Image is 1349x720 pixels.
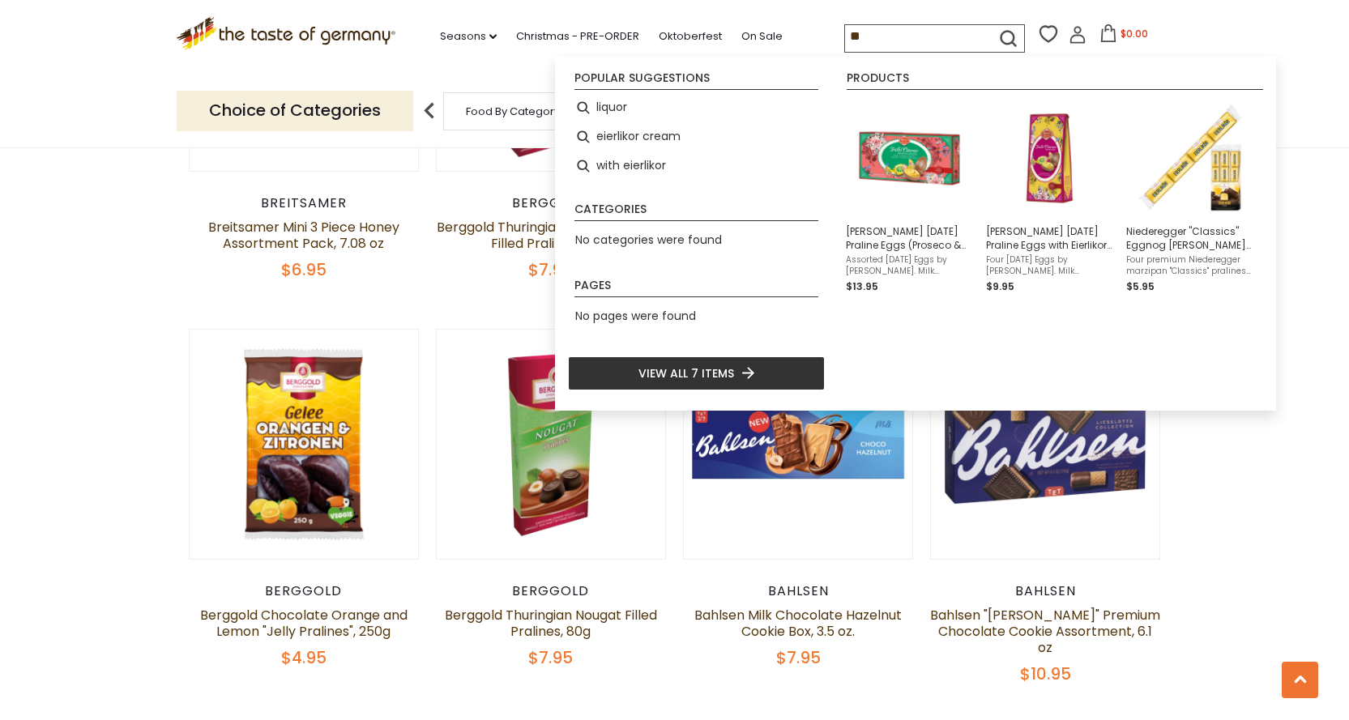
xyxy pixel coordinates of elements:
[281,258,327,281] span: $6.95
[851,100,968,217] img: Reber Easter Praline Eggs in Gift Pack
[930,606,1160,657] a: Bahlsen "[PERSON_NAME]" Premium Chocolate Cookie Assortment, 6.1 oz
[208,218,399,253] a: Breitsamer Mini 3 Piece Honey Assortment Pack, 7.08 oz
[575,232,722,248] span: No categories were found
[440,28,497,45] a: Seasons
[437,218,664,253] a: Berggold Thuringian Brandy-Cream Filled Pralines, 100g
[846,254,973,277] span: Assorted [DATE] Eggs by [PERSON_NAME]. Milk chocolate shells with Proseco & Peach cream, Eierliko...
[436,195,667,211] div: Berggold
[436,583,667,599] div: Berggold
[1121,27,1148,40] span: $0.00
[528,258,573,281] span: $7.95
[986,254,1113,277] span: Four [DATE] Eggs by [PERSON_NAME]. Milk chocolate shells with Eierlikor cream. In festive [DATE] ...
[1126,254,1253,277] span: Four premium Niederegger marzipan "Classics" pralines flavored with Rhineland-style eggnog [PERSO...
[568,122,825,151] li: eierlikor cream
[574,279,818,297] li: Pages
[445,606,657,641] a: Berggold Thuringian Nougat Filled Pralines, 80g
[638,364,734,382] span: View all 7 items
[930,583,1161,599] div: Bahlsen
[568,93,825,122] li: liquor
[190,330,419,559] img: Berggold Chocolate Orange and Lemon "Jelly Pralines", 250g
[683,583,914,599] div: Bahlsen
[528,646,573,669] span: $7.95
[1090,24,1159,49] button: $0.00
[659,28,722,45] a: Oktoberfest
[846,279,878,293] span: $13.95
[986,224,1113,252] span: [PERSON_NAME] [DATE] Praline Eggs with Eierlikor cream filling in Gift Bag 2.8 oz
[281,646,327,669] span: $4.95
[694,606,902,641] a: Bahlsen Milk Chocolate Hazelnut Cookie Box, 3.5 oz.
[189,195,420,211] div: Breitsamer
[846,224,973,252] span: [PERSON_NAME] [DATE] Praline Eggs (Proseco & Peach, Eierlikor, Whiskey) in Gift Pack 3.5 oz
[684,330,913,559] img: Bahlsen Milk Chocolate Hazelnut Cookie Box, 3.5 oz.
[847,72,1263,90] li: Products
[555,57,1276,411] div: Instant Search Results
[466,105,560,117] a: Food By Category
[1126,279,1155,293] span: $5.95
[574,72,818,90] li: Popular suggestions
[980,93,1120,301] li: Reber Easter Praline Eggs with Eierlikor cream filling in Gift Bag 2.8 oz
[839,93,980,301] li: Reber Easter Praline Eggs (Proseco & Peach, Eierlikor, Whiskey) in Gift Pack 3.5 oz
[741,28,783,45] a: On Sale
[986,279,1014,293] span: $9.95
[568,151,825,181] li: with eierlikor
[846,100,973,295] a: Reber Easter Praline Eggs in Gift Pack[PERSON_NAME] [DATE] Praline Eggs (Proseco & Peach, Eierlik...
[991,100,1108,217] img: Reber Easter Praling Eggs with Eierlikor in Gift Bag
[1120,93,1260,301] li: Niederegger "Classics" Eggnog Brandy Marzipan Pralines, 4 pc. 1.8 oz
[575,308,696,324] span: No pages were found
[1020,662,1071,685] span: $10.95
[1126,100,1253,295] a: Niederegger "Classics" Eggnog [PERSON_NAME] Marzipan Pralines, 4 pc. 1.8 ozFour premium Niederegg...
[177,91,413,130] p: Choice of Categories
[516,28,639,45] a: Christmas - PRE-ORDER
[776,646,821,669] span: $7.95
[1126,224,1253,252] span: Niederegger "Classics" Eggnog [PERSON_NAME] Marzipan Pralines, 4 pc. 1.8 oz
[189,583,420,599] div: Berggold
[437,330,666,559] img: Berggold Thuringian Nougat Filled Pralines, 80g
[986,100,1113,295] a: Reber Easter Praling Eggs with Eierlikor in Gift Bag[PERSON_NAME] [DATE] Praline Eggs with Eierli...
[200,606,408,641] a: Berggold Chocolate Orange and Lemon "Jelly Pralines", 250g
[931,330,1160,559] img: Bahlsen "Lieselotte" Premium Chocolate Cookie Assortment, 6.1 oz
[568,356,825,390] li: View all 7 items
[413,95,446,127] img: previous arrow
[574,203,818,221] li: Categories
